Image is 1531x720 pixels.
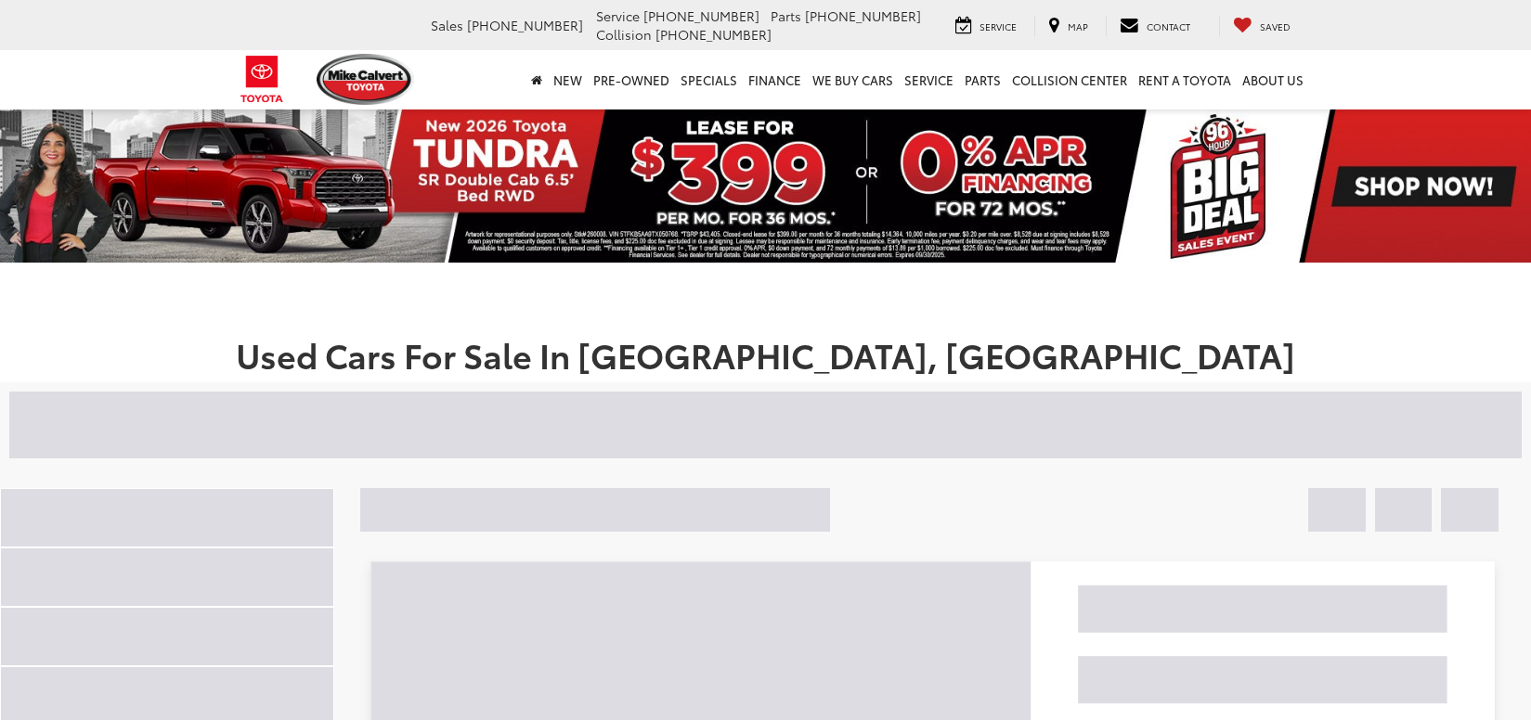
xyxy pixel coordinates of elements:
a: Map [1034,16,1102,36]
a: Home [525,50,548,109]
a: My Saved Vehicles [1219,16,1304,36]
a: Rent a Toyota [1133,50,1237,109]
img: Mike Calvert Toyota [317,54,415,105]
span: Service [980,19,1017,33]
span: Collision [596,25,652,44]
span: [PHONE_NUMBER] [643,6,759,25]
a: Collision Center [1006,50,1133,109]
span: [PHONE_NUMBER] [467,16,583,34]
span: Sales [431,16,463,34]
span: [PHONE_NUMBER] [805,6,921,25]
a: Service [941,16,1031,36]
a: Pre-Owned [588,50,675,109]
span: Service [596,6,640,25]
span: Contact [1147,19,1190,33]
a: Specials [675,50,743,109]
a: Service [899,50,959,109]
span: Parts [771,6,801,25]
span: Map [1068,19,1088,33]
a: Contact [1106,16,1204,36]
span: [PHONE_NUMBER] [655,25,772,44]
a: About Us [1237,50,1309,109]
a: WE BUY CARS [807,50,899,109]
a: Finance [743,50,807,109]
a: New [548,50,588,109]
span: Saved [1260,19,1291,33]
img: Toyota [227,49,297,109]
a: Parts [959,50,1006,109]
